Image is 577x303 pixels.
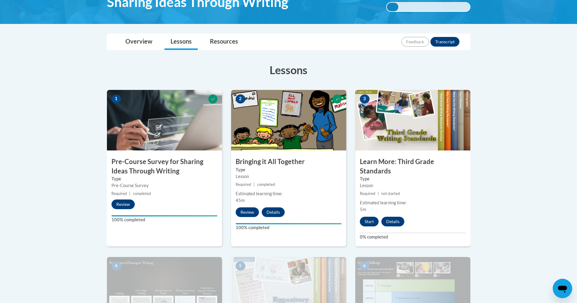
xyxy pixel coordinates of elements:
[355,90,470,150] img: Course Image
[430,37,459,47] button: Transcript
[119,34,158,50] a: Overview
[111,182,217,189] div: Pre-Course Survey
[129,191,131,196] span: |
[401,37,429,47] button: Feedback
[360,176,466,182] label: Type
[360,217,379,226] button: Start
[236,207,259,217] button: Review
[360,207,366,212] span: 5m
[257,182,275,187] span: completed
[111,215,217,216] div: Your progress
[236,198,245,203] span: 45m
[360,191,375,196] span: Required
[236,224,342,231] label: 100% completed
[378,191,379,196] span: |
[254,182,255,187] span: |
[111,191,127,196] span: Required
[236,262,245,271] span: 5
[236,182,251,187] span: Required
[360,182,466,189] div: Lesson
[107,90,222,150] img: Course Image
[236,173,342,180] div: Lesson
[111,94,121,104] span: 1
[107,62,470,77] h3: Lessons
[164,34,198,50] a: Lessons
[236,190,342,197] div: Estimated learning time:
[236,223,342,224] div: Your progress
[360,234,466,240] label: 0% completed
[107,157,222,176] h3: Pre-Course Survey for Sharing Ideas Through Writing
[111,262,121,271] span: 4
[553,279,572,298] iframe: Button to launch messaging window
[360,199,466,206] div: Estimated learning time:
[231,157,346,166] h3: Bringing it All Together
[262,207,285,217] button: Details
[111,199,135,209] button: Review
[360,262,370,271] span: 6
[360,94,370,104] span: 3
[133,191,151,196] span: completed
[111,176,217,182] label: Type
[387,3,398,11] div: 14% complete
[381,217,404,226] button: Details
[236,166,342,173] label: Type
[204,34,244,50] a: Resources
[111,216,217,223] label: 100% completed
[355,157,470,176] h3: Learn More: Third Grade Standards
[381,191,400,196] span: not started
[231,90,346,150] img: Course Image
[236,94,245,104] span: 2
